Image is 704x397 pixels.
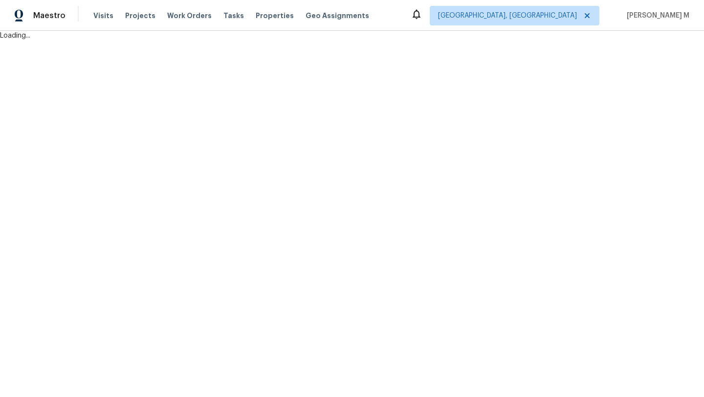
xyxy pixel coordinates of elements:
[623,11,689,21] span: [PERSON_NAME] M
[33,11,66,21] span: Maestro
[93,11,113,21] span: Visits
[438,11,577,21] span: [GEOGRAPHIC_DATA], [GEOGRAPHIC_DATA]
[223,12,244,19] span: Tasks
[167,11,212,21] span: Work Orders
[306,11,369,21] span: Geo Assignments
[256,11,294,21] span: Properties
[125,11,155,21] span: Projects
